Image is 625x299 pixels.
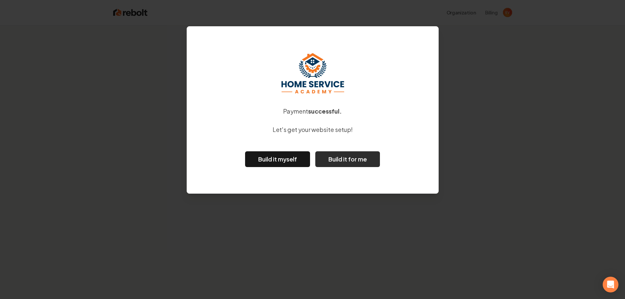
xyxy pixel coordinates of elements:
p: Payment Let's get your website setup! [273,107,353,134]
button: Build it for me [315,151,380,167]
img: HSA Logo [281,53,344,94]
strong: successful. [308,107,342,115]
div: Open Intercom Messenger [603,277,618,292]
a: Build it myself [245,151,310,167]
